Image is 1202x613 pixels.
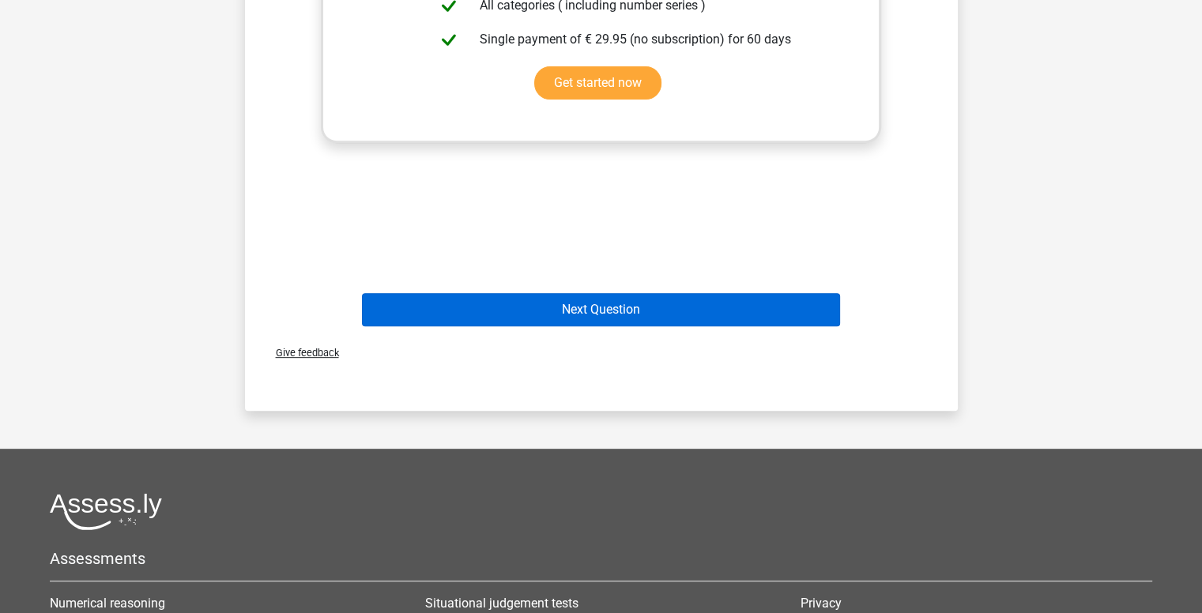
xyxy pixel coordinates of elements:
[50,549,1152,568] h5: Assessments
[362,293,840,326] button: Next Question
[534,66,661,100] a: Get started now
[50,493,162,530] img: Assessly logo
[263,347,339,359] span: Give feedback
[801,596,842,611] a: Privacy
[50,596,165,611] a: Numerical reasoning
[425,596,578,611] a: Situational judgement tests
